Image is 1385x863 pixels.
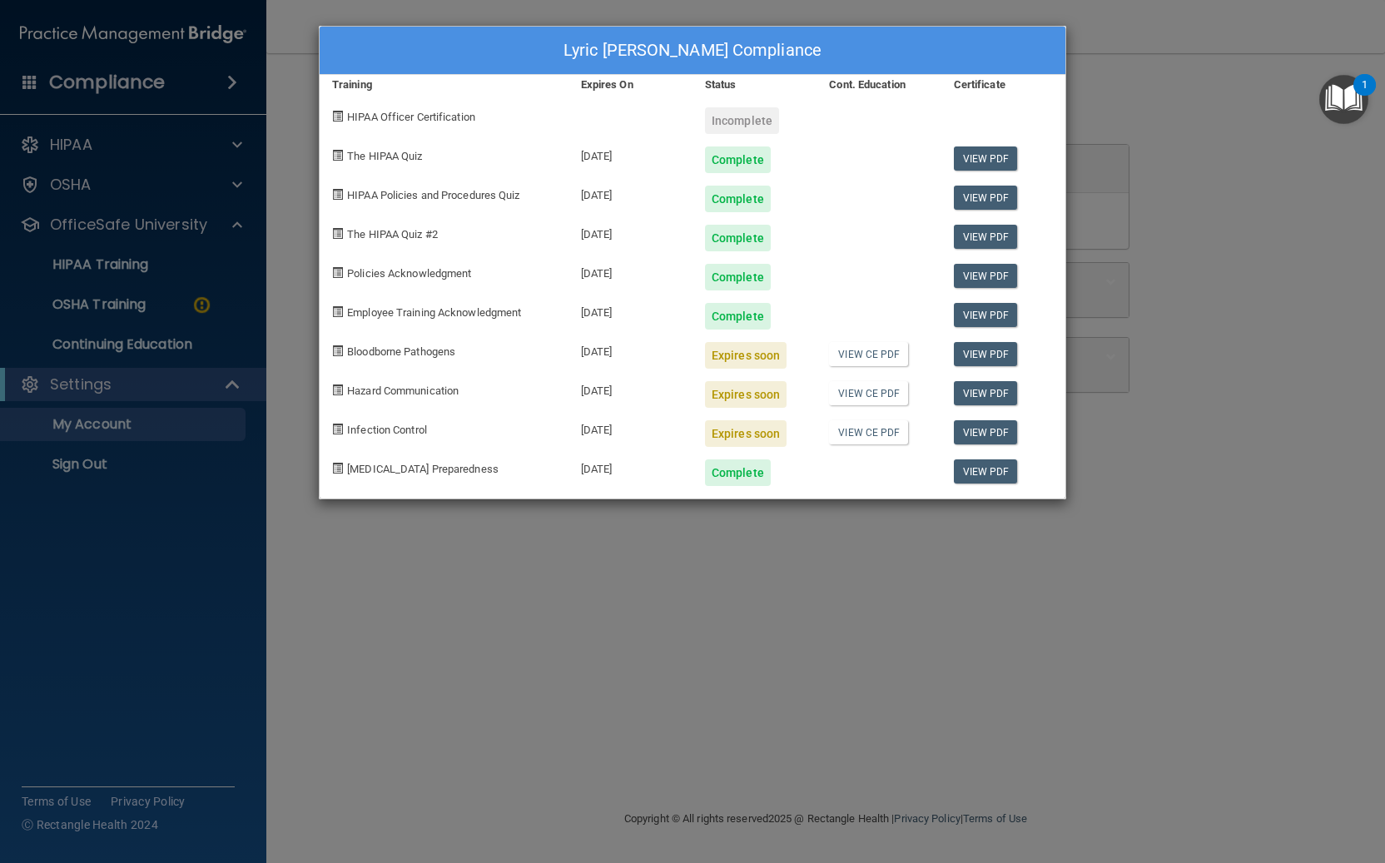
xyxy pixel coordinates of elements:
[568,75,692,95] div: Expires On
[568,173,692,212] div: [DATE]
[1319,75,1368,124] button: Open Resource Center, 1 new notification
[568,330,692,369] div: [DATE]
[954,381,1018,405] a: View PDF
[705,381,787,408] div: Expires soon
[1362,85,1368,107] div: 1
[954,264,1018,288] a: View PDF
[954,146,1018,171] a: View PDF
[568,447,692,486] div: [DATE]
[954,459,1018,484] a: View PDF
[829,381,908,405] a: View CE PDF
[568,369,692,408] div: [DATE]
[954,420,1018,444] a: View PDF
[954,303,1018,327] a: View PDF
[568,251,692,290] div: [DATE]
[347,306,521,319] span: Employee Training Acknowledgment
[347,228,438,241] span: The HIPAA Quiz #2
[347,463,499,475] span: [MEDICAL_DATA] Preparedness
[705,225,771,251] div: Complete
[954,342,1018,366] a: View PDF
[568,134,692,173] div: [DATE]
[705,146,771,173] div: Complete
[568,290,692,330] div: [DATE]
[347,345,455,358] span: Bloodborne Pathogens
[347,424,427,436] span: Infection Control
[829,420,908,444] a: View CE PDF
[320,27,1065,75] div: Lyric [PERSON_NAME] Compliance
[320,75,568,95] div: Training
[705,459,771,486] div: Complete
[829,342,908,366] a: View CE PDF
[347,189,519,201] span: HIPAA Policies and Procedures Quiz
[705,420,787,447] div: Expires soon
[347,111,475,123] span: HIPAA Officer Certification
[568,408,692,447] div: [DATE]
[705,342,787,369] div: Expires soon
[568,212,692,251] div: [DATE]
[954,186,1018,210] a: View PDF
[347,150,422,162] span: The HIPAA Quiz
[347,267,471,280] span: Policies Acknowledgment
[692,75,817,95] div: Status
[705,186,771,212] div: Complete
[941,75,1065,95] div: Certificate
[817,75,941,95] div: Cont. Education
[705,264,771,290] div: Complete
[954,225,1018,249] a: View PDF
[705,107,779,134] div: Incomplete
[705,303,771,330] div: Complete
[347,384,459,397] span: Hazard Communication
